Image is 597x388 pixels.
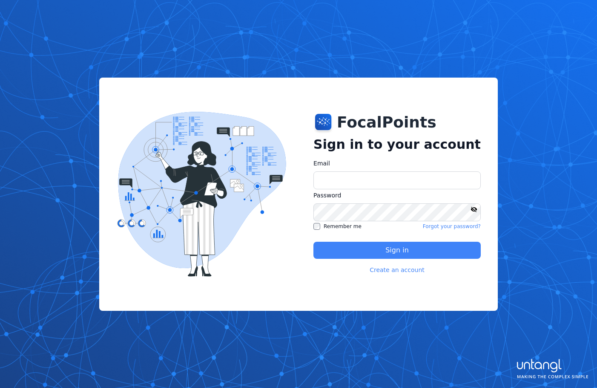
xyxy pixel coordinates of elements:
label: Password [313,191,481,200]
a: Create an account [370,266,425,274]
input: Remember me [313,223,320,230]
label: Remember me [313,223,362,230]
h2: Sign in to your account [313,137,481,152]
button: Sign in [313,242,481,259]
h1: FocalPoints [337,114,436,131]
a: Forgot your password? [423,223,481,230]
label: Email [313,159,481,168]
